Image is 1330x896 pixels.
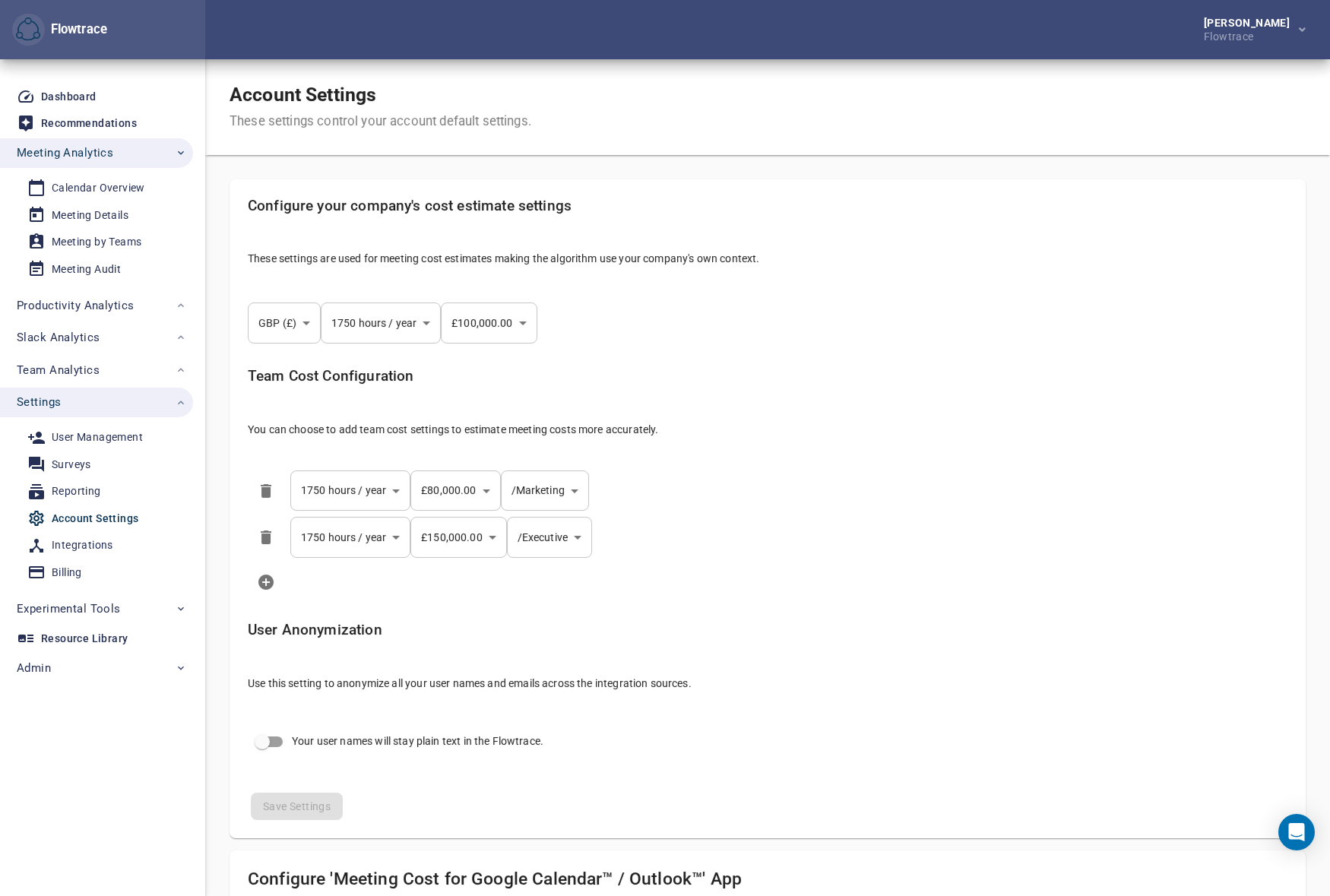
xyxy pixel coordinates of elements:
[248,198,1287,215] h5: Configure your company's cost estimate settings
[248,422,1287,437] p: You can choose to add team cost settings to estimate meeting costs more accurately.
[248,519,284,556] button: Delete this item
[17,599,121,619] span: Experimental Tools
[12,14,107,46] div: Flowtrace
[52,233,141,252] div: Meeting by Teams
[248,251,1287,266] p: These settings are used for meeting cost estimates making the algorithm use your company's own co...
[507,517,592,558] div: /Executive
[52,428,143,447] div: User Management
[41,87,97,106] div: Dashboard
[45,21,107,39] div: Flowtrace
[52,563,82,582] div: Billing
[290,517,410,558] div: 1750 hours / year
[41,114,137,133] div: Recommendations
[248,368,1287,385] h5: Team Cost Configuration
[17,143,113,163] span: Meeting Analytics
[248,564,284,600] button: Add new item
[248,302,321,344] div: GBP (£)
[17,360,100,380] span: Team Analytics
[52,206,128,225] div: Meeting Details
[17,392,61,412] span: Settings
[1278,814,1315,850] div: Open Intercom Messenger
[12,14,45,46] button: Flowtrace
[17,296,134,315] span: Productivity Analytics
[1204,28,1296,42] div: Flowtrace
[248,869,1287,889] h4: Configure 'Meeting Cost for Google Calendar™ / Outlook™' App
[17,328,100,347] span: Slack Analytics
[236,715,591,768] div: Your user names will stay plain text in the Flowtrace.
[290,470,410,511] div: 1750 hours / year
[248,676,1287,691] p: Use this setting to anonymize all your user names and emails across the integration sources.
[248,473,284,509] button: Delete this item
[236,356,1300,461] div: You can define here team average values to get more accurate estimates across your organization. ...
[230,112,531,131] div: These settings control your account default settings.
[41,629,128,648] div: Resource Library
[321,302,441,344] div: 1750 hours / year
[1180,13,1318,46] button: [PERSON_NAME]Flowtrace
[52,482,101,501] div: Reporting
[52,455,91,474] div: Surveys
[501,470,589,511] div: /Marketing
[16,17,40,42] img: Flowtrace
[52,179,145,198] div: Calendar Overview
[410,470,500,511] div: £80,000.00
[230,84,531,106] h1: Account Settings
[52,260,121,279] div: Meeting Audit
[410,517,506,558] div: £150,000.00
[52,509,138,528] div: Account Settings
[17,658,51,678] span: Admin
[236,609,1300,715] div: You can choose to anonymize your users emails and names from the Flowtrace users. This setting is...
[52,536,113,555] div: Integrations
[1204,17,1296,28] div: [PERSON_NAME]
[441,302,537,344] div: £100,000.00
[248,622,1287,639] h5: User Anonymization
